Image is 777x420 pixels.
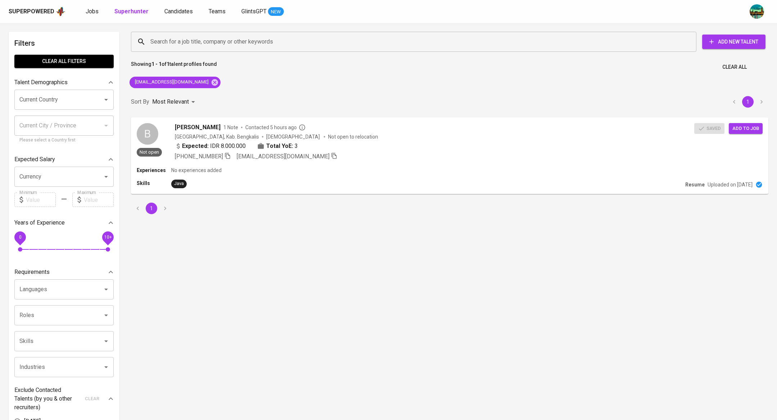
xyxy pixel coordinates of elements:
[182,142,209,150] b: Expected:
[14,216,114,230] div: Years of Experience
[137,167,171,174] p: Experiences
[268,8,284,15] span: NEW
[175,142,246,150] div: IDR 8.000.000
[101,336,111,346] button: Open
[245,124,306,131] span: Contacted 5 hours ago
[729,123,763,134] button: Add to job
[175,133,259,140] div: [GEOGRAPHIC_DATA], Kab. Bengkalis
[146,203,157,214] button: page 1
[175,153,223,160] span: [PHONE_NUMBER]
[14,386,81,412] p: Exclude Contacted Talents (by you & other recruiters)
[9,8,54,16] div: Superpowered
[14,386,114,412] div: Exclude Contacted Talents (by you & other recruiters)clear
[295,142,298,150] span: 3
[742,96,754,108] button: page 1
[164,8,193,15] span: Candidates
[114,8,149,15] b: Superhunter
[14,55,114,68] button: Clear All filters
[137,180,171,187] p: Skills
[20,57,108,66] span: Clear All filters
[14,218,65,227] p: Years of Experience
[101,284,111,294] button: Open
[223,124,238,131] span: 1 Note
[152,98,189,106] p: Most Relevant
[175,123,221,132] span: [PERSON_NAME]
[86,7,100,16] a: Jobs
[101,310,111,320] button: Open
[266,133,321,140] span: [DEMOGRAPHIC_DATA]
[750,4,764,19] img: a5d44b89-0c59-4c54-99d0-a63b29d42bd3.jpg
[14,37,114,49] h6: Filters
[131,60,217,74] p: Showing of talent profiles found
[299,124,306,131] svg: By Batam recruiter
[114,7,150,16] a: Superhunter
[14,265,114,279] div: Requirements
[9,6,65,17] a: Superpoweredapp logo
[56,6,65,17] img: app logo
[702,35,765,49] button: Add New Talent
[14,155,55,164] p: Expected Salary
[14,75,114,90] div: Talent Demographics
[14,78,68,87] p: Talent Demographics
[164,7,194,16] a: Candidates
[722,63,747,72] span: Clear All
[14,268,50,276] p: Requirements
[84,193,114,207] input: Value
[167,61,169,67] b: 1
[101,172,111,182] button: Open
[237,153,330,160] span: [EMAIL_ADDRESS][DOMAIN_NAME]
[209,8,226,15] span: Teams
[19,235,21,240] span: 0
[131,117,768,194] a: BNot open[PERSON_NAME]1 NoteContacted 5 hours ago[GEOGRAPHIC_DATA], Kab. Bengkalis[DEMOGRAPHIC_DA...
[241,8,267,15] span: GlintsGPT
[137,149,162,155] span: Not open
[209,7,227,16] a: Teams
[137,123,158,145] div: B
[14,152,114,167] div: Expected Salary
[26,193,56,207] input: Value
[152,95,197,109] div: Most Relevant
[101,362,111,372] button: Open
[266,142,293,150] b: Total YoE:
[174,180,184,187] div: Java
[732,125,759,133] span: Add to job
[328,133,378,140] p: Not open to relocation
[129,79,213,86] span: [EMAIL_ADDRESS][DOMAIN_NAME]
[708,181,753,188] p: Uploaded on [DATE]
[129,77,221,88] div: [EMAIL_ADDRESS][DOMAIN_NAME]
[104,235,112,240] span: 10+
[708,37,760,46] span: Add New Talent
[19,137,109,144] p: Please select a Country first
[727,96,768,108] nav: pagination navigation
[131,98,149,106] p: Sort By
[685,181,705,188] p: Resume
[86,8,99,15] span: Jobs
[101,95,111,105] button: Open
[151,61,162,67] b: 1 - 1
[171,167,222,174] p: No experiences added
[241,7,284,16] a: GlintsGPT NEW
[131,203,172,214] nav: pagination navigation
[719,60,750,74] button: Clear All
